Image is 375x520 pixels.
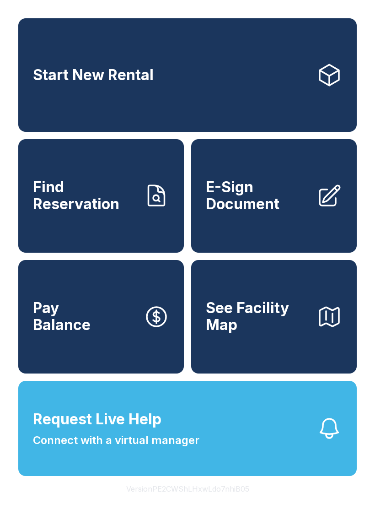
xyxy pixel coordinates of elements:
a: Find Reservation [18,139,184,253]
span: Find Reservation [33,179,136,212]
span: Connect with a virtual manager [33,432,199,449]
a: PayBalance [18,260,184,374]
span: Request Live Help [33,408,161,430]
span: Start New Rental [33,67,154,84]
button: See Facility Map [191,260,357,374]
span: See Facility Map [206,300,309,333]
button: Request Live HelpConnect with a virtual manager [18,381,357,476]
a: Start New Rental [18,18,357,132]
button: VersionPE2CWShLHxwLdo7nhiB05 [119,476,257,502]
a: E-Sign Document [191,139,357,253]
span: Pay Balance [33,300,91,333]
span: E-Sign Document [206,179,309,212]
